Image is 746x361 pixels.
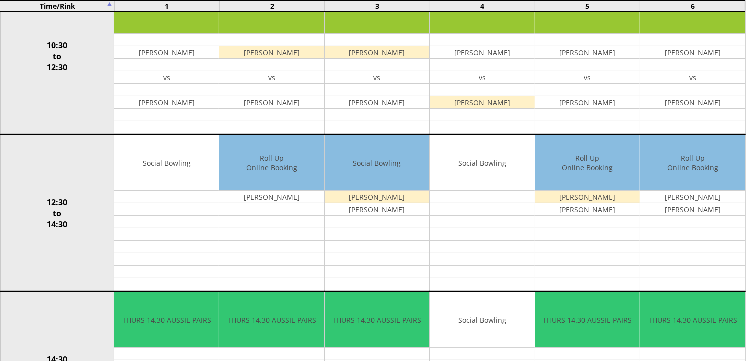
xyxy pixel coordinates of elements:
[219,71,324,84] td: vs
[325,46,429,59] td: [PERSON_NAME]
[0,0,114,12] td: Time/Rink
[535,96,640,109] td: [PERSON_NAME]
[640,292,745,348] td: THURS 14.30 AUSSIE PAIRS
[430,71,534,84] td: vs
[219,135,324,191] td: Roll Up Online Booking
[535,46,640,59] td: [PERSON_NAME]
[640,96,745,109] td: [PERSON_NAME]
[325,71,429,84] td: vs
[219,96,324,109] td: [PERSON_NAME]
[640,203,745,216] td: [PERSON_NAME]
[325,0,430,12] td: 3
[114,46,219,59] td: [PERSON_NAME]
[430,135,534,191] td: Social Bowling
[220,0,325,12] td: 2
[325,292,429,348] td: THURS 14.30 AUSSIE PAIRS
[430,96,534,109] td: [PERSON_NAME]
[114,292,219,348] td: THURS 14.30 AUSSIE PAIRS
[114,96,219,109] td: [PERSON_NAME]
[114,0,219,12] td: 1
[640,135,745,191] td: Roll Up Online Booking
[535,135,640,191] td: Roll Up Online Booking
[535,203,640,216] td: [PERSON_NAME]
[640,191,745,203] td: [PERSON_NAME]
[430,0,535,12] td: 4
[325,96,429,109] td: [PERSON_NAME]
[325,203,429,216] td: [PERSON_NAME]
[535,191,640,203] td: [PERSON_NAME]
[0,135,114,292] td: 12:30 to 14:30
[535,0,640,12] td: 5
[640,46,745,59] td: [PERSON_NAME]
[430,292,534,348] td: Social Bowling
[219,46,324,59] td: [PERSON_NAME]
[535,292,640,348] td: THURS 14.30 AUSSIE PAIRS
[325,191,429,203] td: [PERSON_NAME]
[114,135,219,191] td: Social Bowling
[640,0,745,12] td: 6
[430,46,534,59] td: [PERSON_NAME]
[325,135,429,191] td: Social Bowling
[219,191,324,203] td: [PERSON_NAME]
[535,71,640,84] td: vs
[640,71,745,84] td: vs
[114,71,219,84] td: vs
[219,292,324,348] td: THURS 14.30 AUSSIE PAIRS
